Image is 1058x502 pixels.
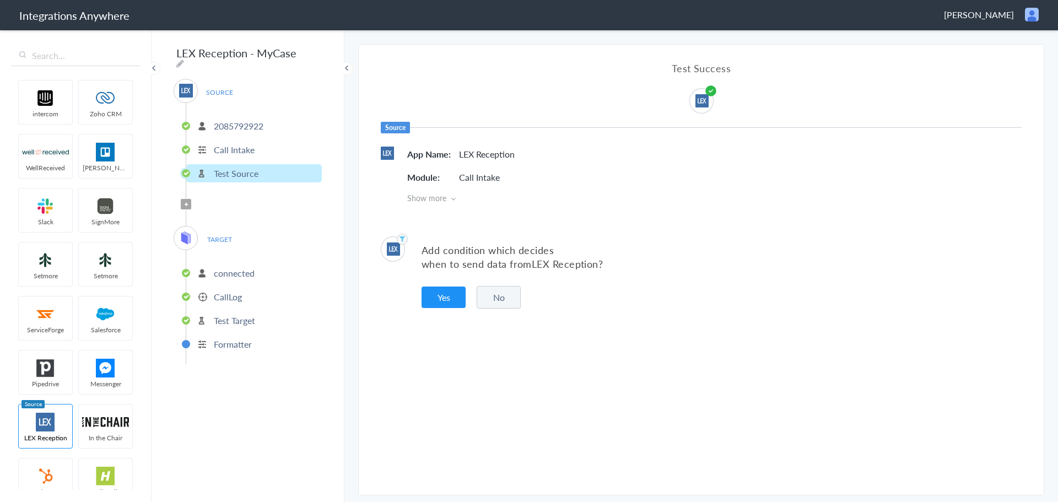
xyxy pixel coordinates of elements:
p: LEX Reception [459,148,515,160]
span: HubSpot [19,487,72,496]
span: ServiceForge [19,325,72,334]
img: signmore-logo.png [82,197,129,215]
span: Slack [19,217,72,226]
span: Salesforce [79,325,132,334]
img: serviceforge-icon.png [22,305,69,323]
span: LEX Reception [19,433,72,442]
img: FBM.png [82,359,129,377]
img: setmoreNew.jpg [82,251,129,269]
h6: Source [381,122,410,133]
img: lex-app-logo.svg [22,413,69,431]
img: wr-logo.svg [22,143,69,161]
span: intercom [19,109,72,118]
h4: Test Success [381,61,1022,75]
span: Show more [407,192,1022,203]
img: lex-app-logo.svg [179,84,193,98]
span: LEX Reception [532,257,598,271]
img: hubspot-logo.svg [22,467,69,485]
span: Setmore [79,271,132,280]
img: salesforce-logo.svg [82,305,129,323]
img: slack-logo.svg [22,197,69,215]
span: SignMore [79,217,132,226]
img: lex-app-logo.svg [695,94,709,107]
span: Setmore [19,271,72,280]
h5: Module [407,171,457,183]
img: trello.png [82,143,129,161]
span: Messenger [79,379,132,388]
span: WellReceived [19,163,72,172]
p: Test Source [214,167,258,180]
button: No [477,286,521,309]
img: setmoreNew.jpg [22,251,69,269]
img: user.png [1025,8,1039,21]
h5: App Name [407,148,457,160]
span: HelloSells [79,487,132,496]
p: connected [214,267,255,279]
p: CallLog [214,290,242,303]
span: TARGET [198,232,240,247]
h1: Integrations Anywhere [19,8,129,23]
p: Formatter [214,338,252,350]
p: Add condition which decides when to send data from ? [422,243,1022,271]
img: intercom-logo.svg [22,89,69,107]
p: Test Target [214,314,255,327]
span: Pipedrive [19,379,72,388]
span: [PERSON_NAME] [944,8,1014,21]
span: In the Chair [79,433,132,442]
span: Zoho CRM [79,109,132,118]
p: Call Intake [214,143,255,156]
p: 2085792922 [214,120,263,132]
button: Yes [422,287,466,308]
img: lex-app-logo.svg [387,242,400,256]
img: pipedrive.png [22,359,69,377]
img: hs-app-logo.svg [82,467,129,485]
span: [PERSON_NAME] [79,163,132,172]
img: mycase-logo-new.svg [179,231,193,245]
img: inch-logo.svg [82,413,129,431]
span: SOURCE [198,85,240,100]
p: Call Intake [459,171,500,183]
img: zoho-logo.svg [82,89,129,107]
input: Search... [11,45,141,66]
img: lex-app-logo.svg [381,147,394,160]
